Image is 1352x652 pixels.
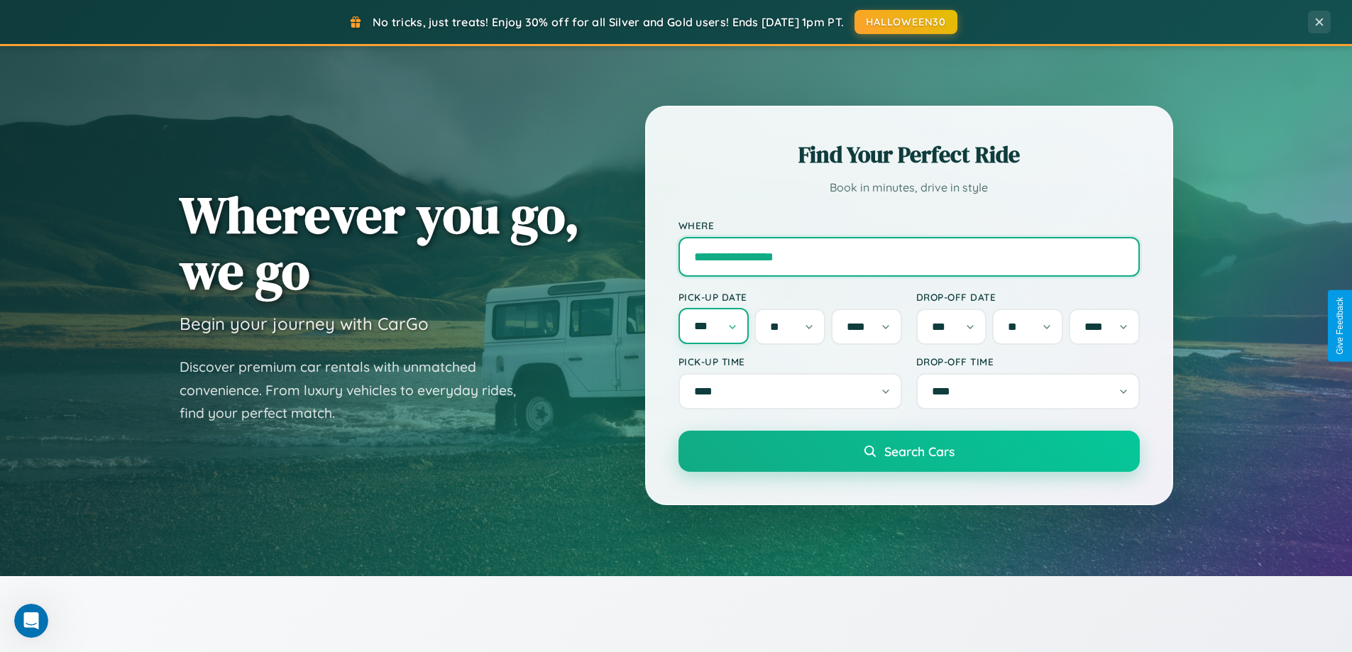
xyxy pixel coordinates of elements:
[678,177,1140,198] p: Book in minutes, drive in style
[884,443,955,459] span: Search Cars
[854,10,957,34] button: HALLOWEEN30
[916,355,1140,368] label: Drop-off Time
[1335,297,1345,355] div: Give Feedback
[678,219,1140,231] label: Where
[180,187,580,299] h1: Wherever you go, we go
[678,291,902,303] label: Pick-up Date
[373,15,844,29] span: No tricks, just treats! Enjoy 30% off for all Silver and Gold users! Ends [DATE] 1pm PT.
[678,355,902,368] label: Pick-up Time
[14,604,48,638] iframe: Intercom live chat
[180,313,429,334] h3: Begin your journey with CarGo
[678,431,1140,472] button: Search Cars
[678,139,1140,170] h2: Find Your Perfect Ride
[180,355,534,425] p: Discover premium car rentals with unmatched convenience. From luxury vehicles to everyday rides, ...
[916,291,1140,303] label: Drop-off Date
